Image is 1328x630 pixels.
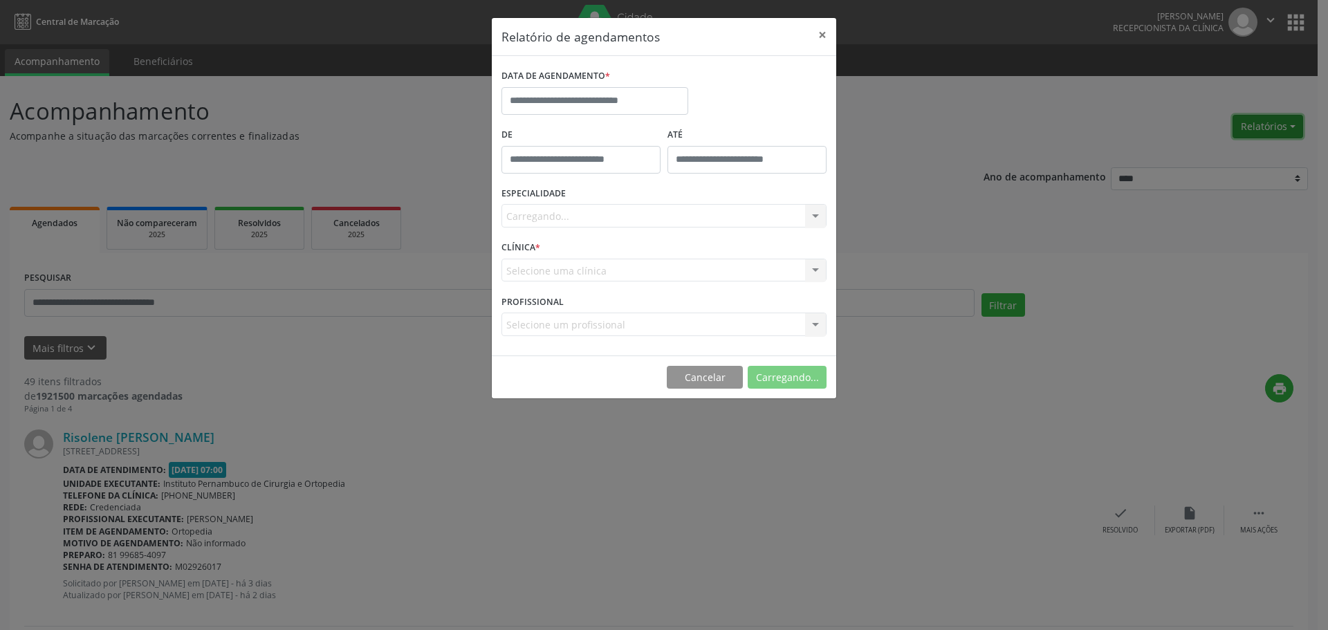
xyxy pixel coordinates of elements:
[667,124,827,146] label: ATÉ
[667,366,743,389] button: Cancelar
[501,124,661,146] label: De
[809,18,836,52] button: Close
[501,28,660,46] h5: Relatório de agendamentos
[501,66,610,87] label: DATA DE AGENDAMENTO
[501,237,540,259] label: CLÍNICA
[501,291,564,313] label: PROFISSIONAL
[748,366,827,389] button: Carregando...
[501,183,566,205] label: ESPECIALIDADE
